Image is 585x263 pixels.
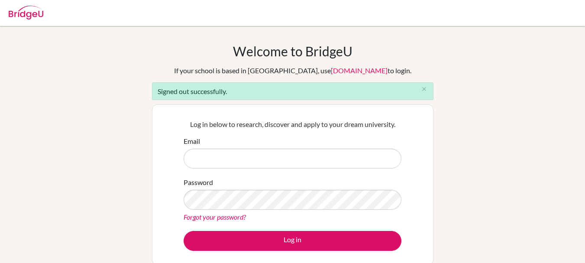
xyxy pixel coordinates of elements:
[9,6,43,19] img: Bridge-U
[421,86,427,92] i: close
[152,82,433,100] div: Signed out successfully.
[416,83,433,96] button: Close
[233,43,352,59] h1: Welcome to BridgeU
[184,136,200,146] label: Email
[184,119,401,130] p: Log in below to research, discover and apply to your dream university.
[174,65,411,76] div: If your school is based in [GEOGRAPHIC_DATA], use to login.
[331,66,388,75] a: [DOMAIN_NAME]
[184,231,401,251] button: Log in
[184,177,213,188] label: Password
[184,213,246,221] a: Forgot your password?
